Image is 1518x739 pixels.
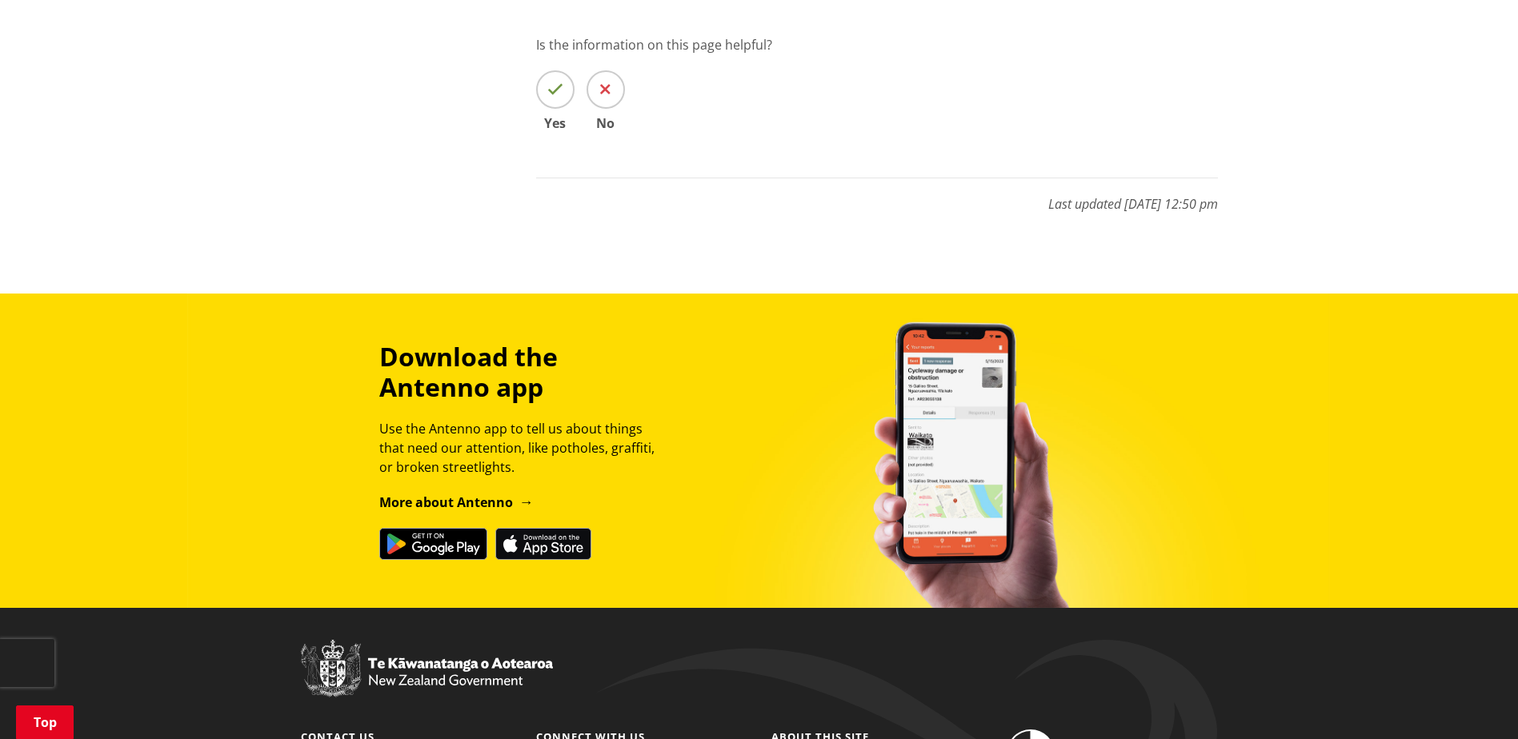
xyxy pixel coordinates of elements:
[301,640,553,697] img: New Zealand Government
[495,528,591,560] img: Download on the App Store
[587,117,625,130] span: No
[379,342,669,403] h3: Download the Antenno app
[301,676,553,690] a: New Zealand Government
[379,528,487,560] img: Get it on Google Play
[536,117,575,130] span: Yes
[536,35,1218,54] p: Is the information on this page helpful?
[536,178,1218,214] p: Last updated [DATE] 12:50 pm
[379,493,534,511] a: More about Antenno
[379,419,669,477] p: Use the Antenno app to tell us about things that need our attention, like potholes, graffiti, or ...
[1444,672,1502,729] iframe: Messenger Launcher
[16,705,74,739] a: Top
